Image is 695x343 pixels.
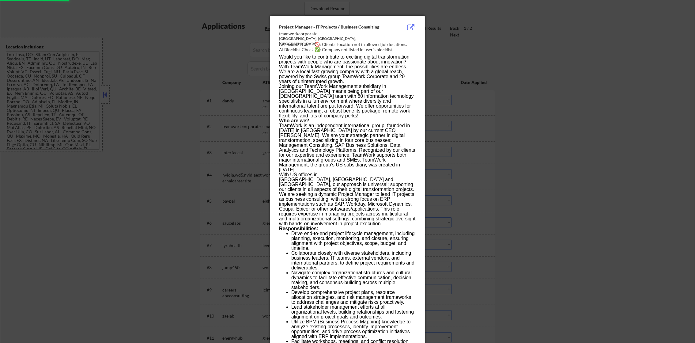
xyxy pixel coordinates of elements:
[291,231,416,251] li: Drive end-to-end project lifecycle management, including planning, execution, monitoring, and clo...
[279,55,416,84] p: Would you like to contribute to exciting digital transformation projects with people who are pass...
[291,319,416,339] li: Utilize BPM (Business Process Mapping) knowledge to analyze existing processes, identify improvem...
[279,118,309,123] strong: Who are we?
[291,305,416,319] li: Lead stakeholder management efforts at all organizational levels, building relationships and fost...
[279,24,385,30] div: Project Manager - IT Projects / Business Consulting
[279,84,416,118] p: Joining our TeamWork Management subsidiary in [GEOGRAPHIC_DATA] means being part of our [DEMOGRAP...
[279,31,385,37] div: teamworkcorporate
[279,36,385,47] div: [GEOGRAPHIC_DATA], [GEOGRAPHIC_DATA], [GEOGRAPHIC_DATA]
[291,251,416,270] li: Collaborate closely with diverse stakeholders, including business leaders, IT teams, external ven...
[279,123,416,172] p: TeamWork is an independent international group, founded in [DATE] in [GEOGRAPHIC_DATA] by our cur...
[279,192,416,226] p: We are seeking a dynamic Project Manager to lead IT projects as business consulting, with a stron...
[279,226,318,231] strong: Responsibilities:
[279,172,416,192] p: With US offices in [GEOGRAPHIC_DATA], [GEOGRAPHIC_DATA] and [GEOGRAPHIC_DATA], our approach is un...
[279,47,418,53] div: AI Blocklist Check ✅: Company not listed in user's blocklist.
[291,270,416,290] li: Navigate complex organizational structures and cultural dynamics to facilitate effective communic...
[291,290,416,305] li: Develop comprehensive project plans, resource allocation strategies, and risk management framewor...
